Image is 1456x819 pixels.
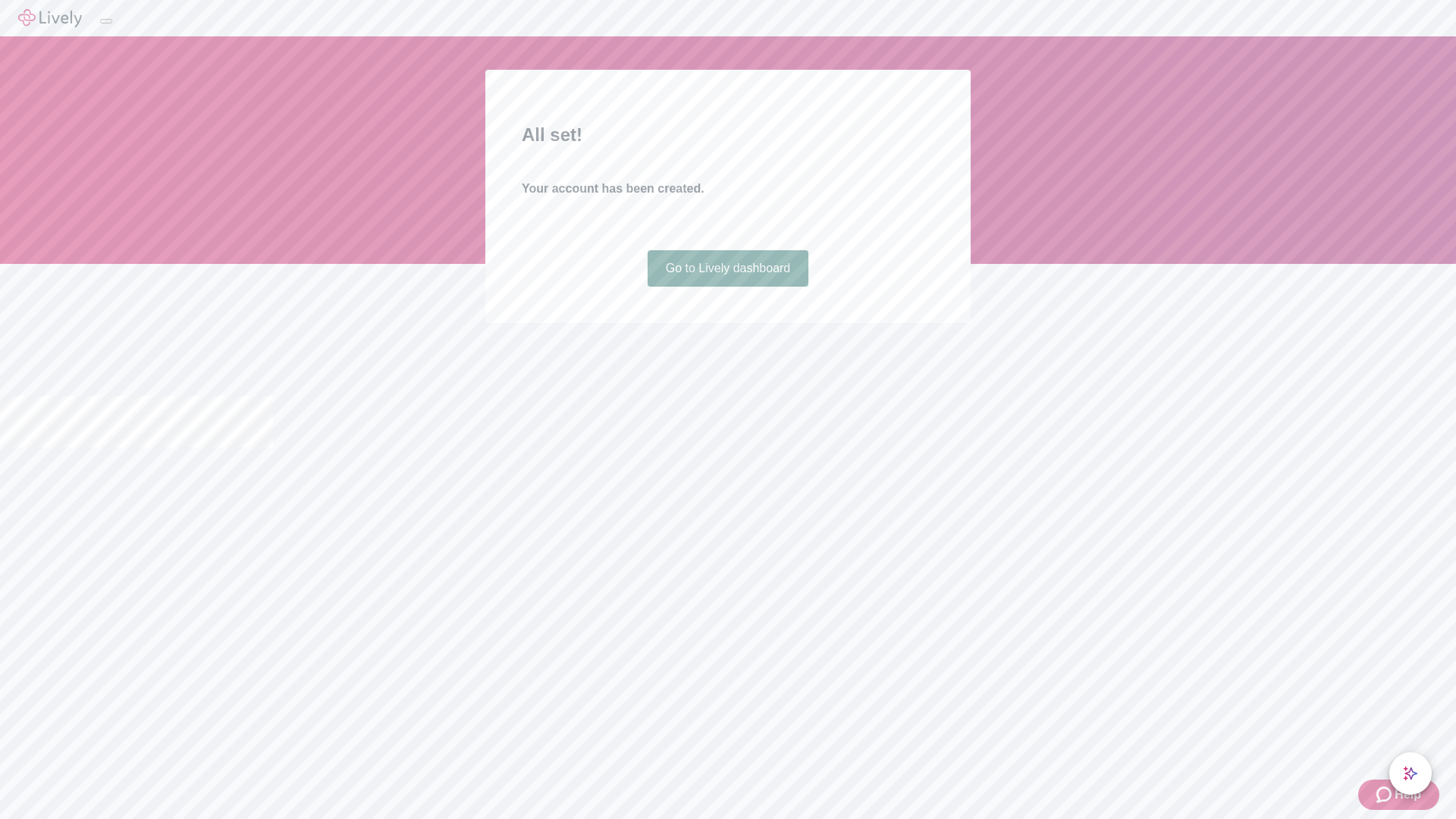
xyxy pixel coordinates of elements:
[1358,780,1439,810] button: Zendesk support iconHelp
[1395,786,1421,804] span: Help
[522,121,934,149] h2: All set!
[1376,786,1395,804] svg: Zendesk support icon
[648,250,809,287] a: Go to Lively dashboard
[1389,752,1432,795] button: chat
[522,180,934,198] h4: Your account has been created.
[100,19,112,24] button: Log out
[1403,766,1418,781] svg: Lively AI Assistant
[18,9,82,27] img: Lively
